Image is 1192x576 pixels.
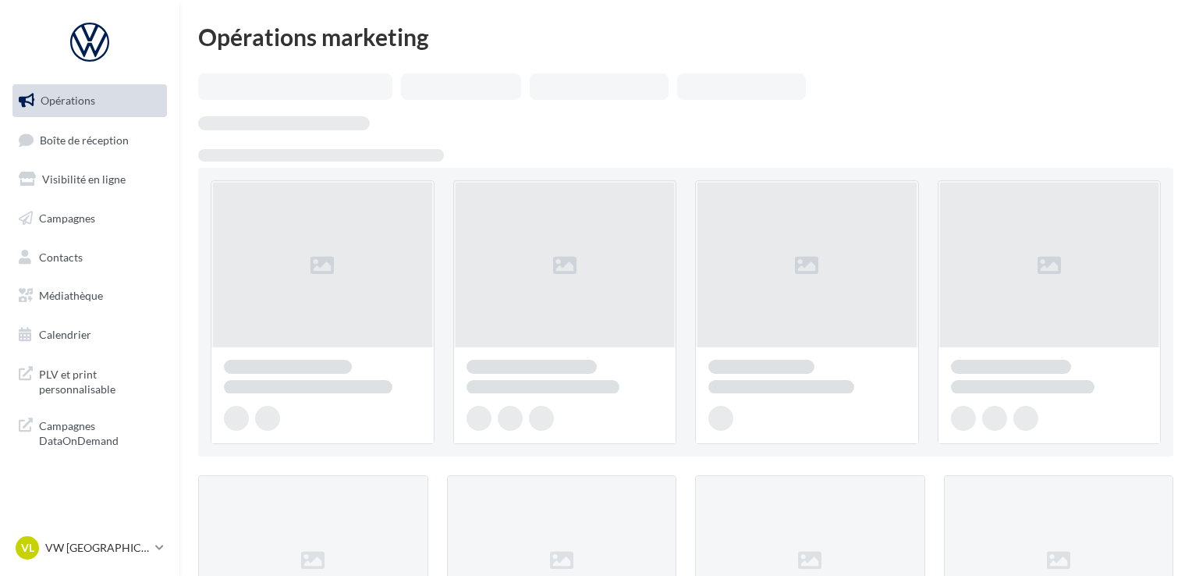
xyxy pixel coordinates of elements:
[39,212,95,225] span: Campagnes
[42,172,126,186] span: Visibilité en ligne
[39,415,161,449] span: Campagnes DataOnDemand
[9,123,170,157] a: Boîte de réception
[198,25,1173,48] div: Opérations marketing
[9,241,170,274] a: Contacts
[12,533,167,563] a: VL VW [GEOGRAPHIC_DATA]
[9,84,170,117] a: Opérations
[45,540,149,556] p: VW [GEOGRAPHIC_DATA]
[39,289,103,302] span: Médiathèque
[9,318,170,351] a: Calendrier
[9,202,170,235] a: Campagnes
[9,279,170,312] a: Médiathèque
[9,163,170,196] a: Visibilité en ligne
[41,94,95,107] span: Opérations
[39,364,161,397] span: PLV et print personnalisable
[39,250,83,263] span: Contacts
[21,540,34,556] span: VL
[39,328,91,341] span: Calendrier
[9,409,170,455] a: Campagnes DataOnDemand
[40,133,129,146] span: Boîte de réception
[9,357,170,404] a: PLV et print personnalisable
